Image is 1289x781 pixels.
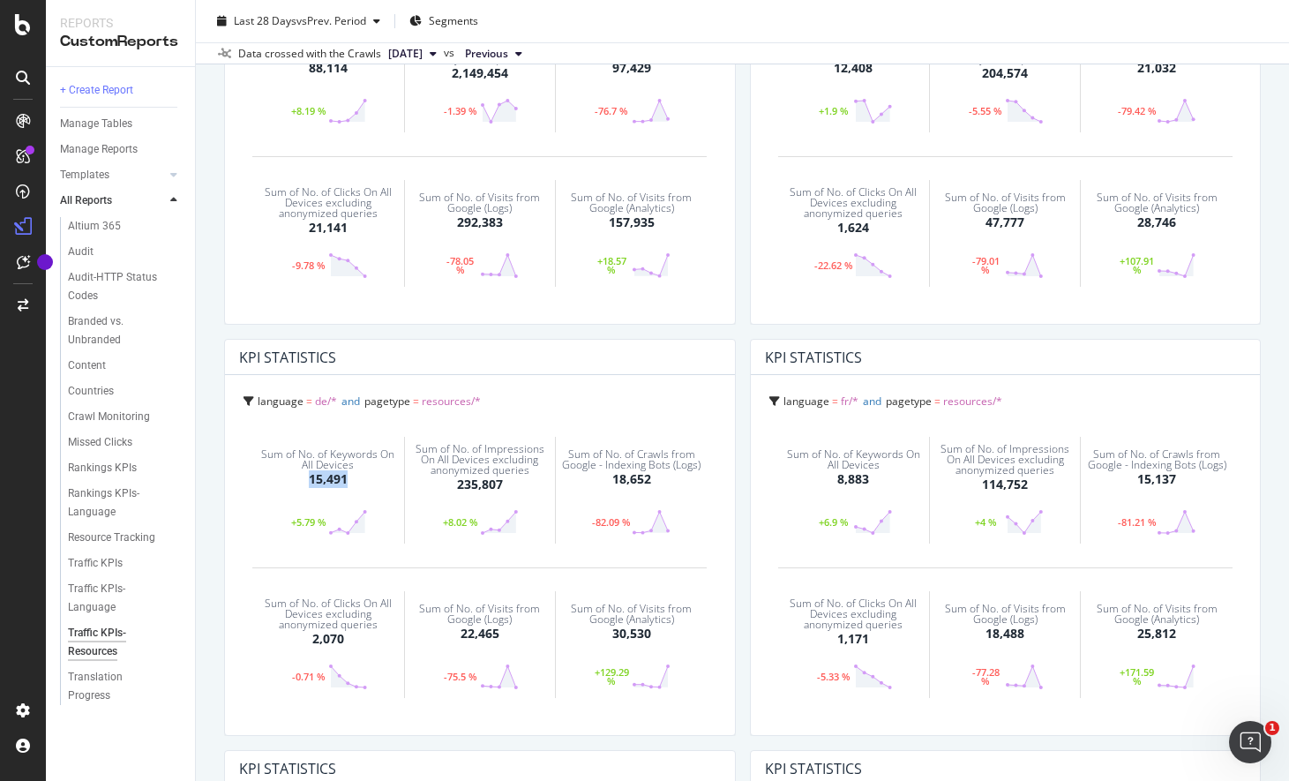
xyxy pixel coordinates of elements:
div: +6.9 % [814,518,854,527]
span: pagetype [886,394,932,409]
div: 114,752 [982,476,1028,493]
div: +1.9 % [814,107,854,116]
span: and [341,394,360,409]
div: Crawl Monitoring [68,408,150,426]
div: 2,070 [312,630,344,648]
div: +5.79 % [289,518,328,527]
div: -0.71 % [289,672,328,681]
div: Resource Tracking [68,529,155,547]
div: 21,032 [1137,59,1176,77]
span: Last 28 Days [234,13,296,28]
div: Sum of No. of Crawls from Google - Indexing Bots (Logs) [560,449,703,470]
div: Translation Progress [68,668,165,705]
div: Templates [60,166,109,184]
div: Audit [68,243,94,261]
a: + Create Report [60,81,183,100]
div: Sum of No. of Visits from Google (Logs) [409,604,551,625]
div: 8,883 [837,470,869,488]
span: Previous [465,46,508,62]
div: Sum of No. of Clicks On All Devices excluding anonymized queries [257,598,400,630]
div: Manage Tables [60,115,132,133]
span: pagetype [364,394,410,409]
div: 157,935 [609,214,655,231]
div: 204,574 [982,64,1028,82]
div: Sum of No. of Visits from Google (Analytics) [560,192,703,214]
div: All Reports [60,191,112,210]
a: Audit-HTTP Status Codes [68,268,183,305]
div: Sum of No. of Clicks On All Devices excluding anonymized queries [783,187,926,219]
div: Sum of No. of Clicks On All Devices excluding anonymized queries [783,598,926,630]
div: +129.29 % [592,668,632,686]
div: KPI STATISTICS [239,760,336,777]
div: Traffic KPIs-Language [68,580,166,617]
div: Countries [68,382,114,401]
a: Rankings KPIs-Language [68,484,183,522]
a: Traffic KPIs-Language [68,580,183,617]
div: Sum of No. of Keywords On All Devices [783,449,926,470]
div: -79.42 % [1117,107,1157,116]
div: +8.19 % [289,107,328,116]
div: 97,429 [612,59,651,77]
div: 1,171 [837,630,869,648]
a: Rankings KPIs [68,459,183,477]
div: +171.59 % [1117,668,1157,686]
div: Sum of No. of Clicks On All Devices excluding anonymized queries [257,187,400,219]
div: + Create Report [60,81,133,100]
div: Rankings KPIs-Language [68,484,168,522]
div: -81.21 % [1117,518,1157,527]
span: = [832,394,838,409]
div: Content [68,357,106,375]
div: Sum of No. of Keywords On All Devices [257,449,400,470]
span: vs [444,45,458,61]
span: and [863,394,881,409]
a: Traffic KPIs-Resources [68,624,183,661]
div: 1,624 [837,219,869,237]
div: 292,383 [457,214,503,231]
div: 25,812 [1137,625,1176,642]
div: Data crossed with the Crawls [238,46,381,62]
div: 18,652 [612,470,651,488]
div: KPI STATISTICS [765,349,862,366]
div: -76.7 % [592,107,632,116]
div: 21,141 [309,219,348,237]
div: 28,746 [1137,214,1176,231]
span: 1 [1265,721,1279,735]
div: Sum of No. of Visits from Google (Analytics) [1085,192,1228,214]
div: Reports [60,14,181,32]
span: = [413,394,419,409]
div: Tooltip anchor [37,254,53,270]
div: 2,149,454 [452,64,508,82]
div: Traffic KPIs [68,554,123,573]
div: 18,488 [985,625,1024,642]
button: Previous [458,43,529,64]
div: 88,114 [309,59,348,77]
div: Audit-HTTP Status Codes [68,268,169,305]
a: Crawl Monitoring [68,408,183,426]
div: Manage Reports [60,140,138,159]
div: Sum of No. of Visits from Google (Logs) [934,192,1075,214]
div: 30,530 [612,625,651,642]
span: language [783,394,829,409]
div: Sum of No. of Visits from Google (Logs) [934,604,1075,625]
a: Branded vs. Unbranded [68,312,183,349]
div: -79.01 % [966,257,1005,274]
div: +107.91 % [1117,257,1157,274]
div: Sum of No. of Visits from Google (Analytics) [1085,604,1228,625]
span: Segments [429,13,478,28]
a: Content [68,357,183,375]
button: [DATE] [381,43,444,64]
div: +18.57 % [592,257,632,274]
div: -22.62 % [814,261,854,270]
span: = [934,394,941,409]
div: KPI STATISTICSlanguage = de/*andpagetype = resources/*Sum of No. of Keywords On All Devices15,491... [224,339,736,736]
div: Sum of No. of Visits from Google (Analytics) [560,604,703,625]
div: Sum of No. of Impressions On All Devices excluding anonymized queries [409,444,551,476]
a: Audit [68,243,183,261]
div: -9.78 % [289,261,328,270]
a: Altium 365 [68,217,183,236]
div: +8.02 % [441,518,480,527]
div: KPI STATISTICSlanguage = fr/*andpagetype = resources/*Sum of No. of Keywords On All Devices8,883+... [750,339,1262,736]
button: Segments [402,7,485,35]
span: = [306,394,312,409]
div: KPI STATISTICS [765,760,862,777]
